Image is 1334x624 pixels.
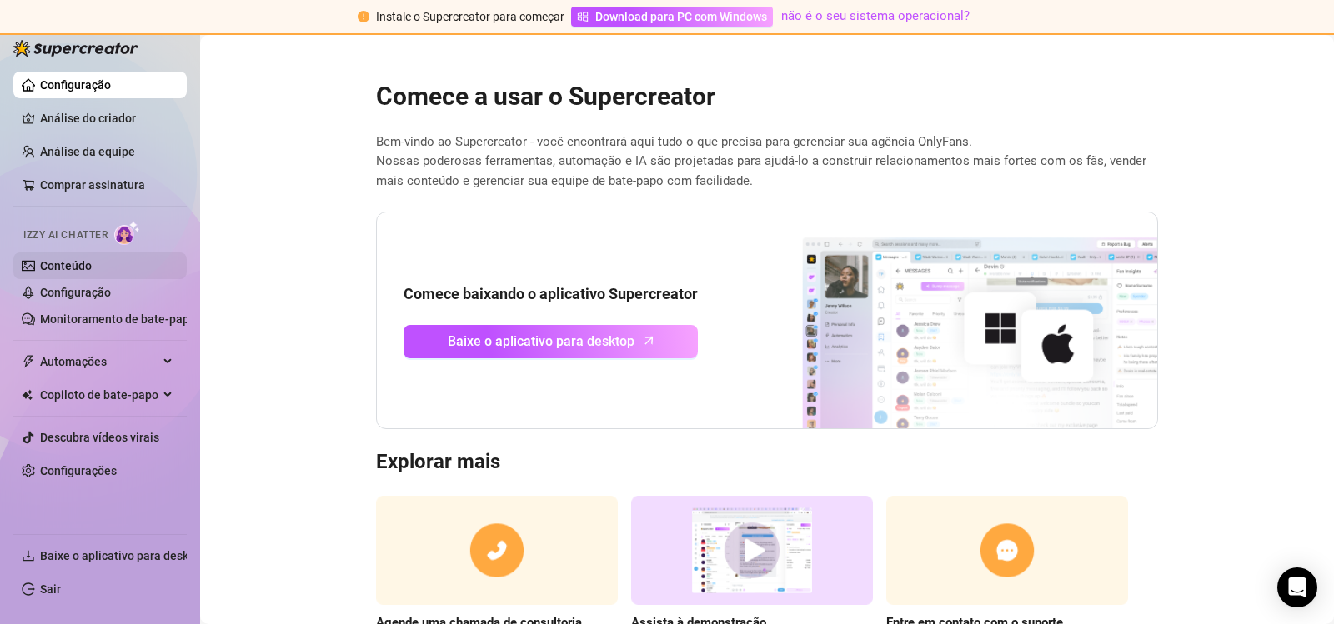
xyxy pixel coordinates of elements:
a: Monitoramento de bate-papo [40,312,196,326]
h3: Explorar mais [376,449,1158,476]
h2: Comece a usar o Supercreator [376,81,1158,112]
a: Comprar assinatura [40,172,173,198]
a: Sair [40,582,61,596]
span: Automações [40,348,158,375]
a: Descubra vídeos virais [40,431,159,444]
a: Download para PC com Windows [571,7,773,27]
span: baixar [22,549,35,562]
img: Copiloto de bate-papo [22,389,33,401]
a: Configuração [40,286,111,299]
a: Baixe o aplicativo para desktopseta para cima [404,325,698,358]
span: Izzy AI Chatter [23,227,108,243]
span: Baixe o aplicativo para desktop [40,549,206,562]
img: download app [740,212,1157,429]
a: Conteúdo [40,259,92,272]
a: Análise do criador [40,105,173,132]
span: Bem-vindo ao Supercreator - você encontrará aqui tudo o que precisa para gerenciar sua agência On... [376,132,1158,192]
strong: Comece baixando o aplicativo Supercreator [404,285,698,302]
img: logo-BBDzfeDw.svg [13,40,138,57]
span: Copiloto de bate-papo [40,382,158,408]
a: não é o seu sistema operacional? [781,8,970,23]
span: Instale o Supercreator para começar [376,10,564,23]
img: supercreator demo [631,496,873,605]
img: Chamada de consultoria [376,496,618,605]
span: círculo de exclamação [358,11,369,22]
a: Configurações [40,464,117,477]
a: Configuração [40,78,111,92]
img: Conversa de IA [114,221,140,245]
span: seta para cima [639,331,659,350]
span: Download para PC com Windows [595,7,767,26]
a: Análise da equipe [40,145,135,158]
span: raio [22,355,35,368]
span: Windows [577,11,589,22]
span: Baixe o aplicativo para desktop [448,331,634,352]
div: Abra o Intercom Messenger [1277,567,1317,607]
img: Entre em contato com o suporte [886,496,1128,605]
